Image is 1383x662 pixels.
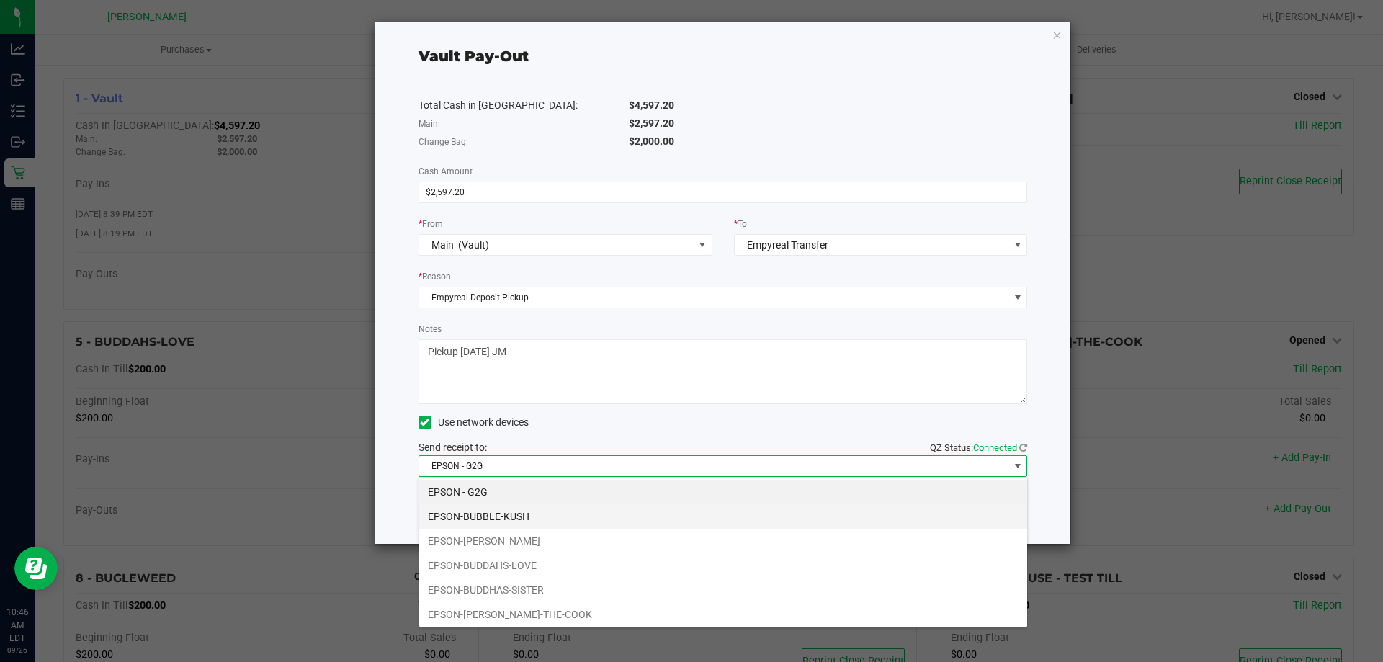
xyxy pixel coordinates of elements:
label: Notes [419,323,442,336]
span: Send receipt to: [419,442,487,453]
li: EPSON-BUDDHAS-SISTER [419,578,1027,602]
span: Total Cash in [GEOGRAPHIC_DATA]: [419,99,578,111]
span: EPSON - G2G [419,456,1009,476]
span: Empyreal Deposit Pickup [419,287,1009,308]
label: From [419,218,443,231]
li: EPSON-[PERSON_NAME] [419,529,1027,553]
span: Connected [973,442,1017,453]
span: $2,597.20 [629,117,674,129]
div: Vault Pay-Out [419,45,529,67]
span: Change Bag: [419,137,468,147]
span: Empyreal Transfer [747,239,828,251]
label: Reason [419,270,451,283]
span: (Vault) [458,239,489,251]
span: Cash Amount [419,166,473,176]
iframe: Resource center [14,547,58,590]
span: Main [431,239,454,251]
li: EPSON-[PERSON_NAME]-THE-COOK [419,602,1027,627]
li: EPSON-BUDDAHS-LOVE [419,553,1027,578]
li: EPSON-BUBBLE-KUSH [419,504,1027,529]
span: Main: [419,119,440,129]
label: To [734,218,747,231]
label: Use network devices [419,415,529,430]
li: EPSON - G2G [419,480,1027,504]
span: $2,000.00 [629,135,674,147]
span: $4,597.20 [629,99,674,111]
span: QZ Status: [930,442,1027,453]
